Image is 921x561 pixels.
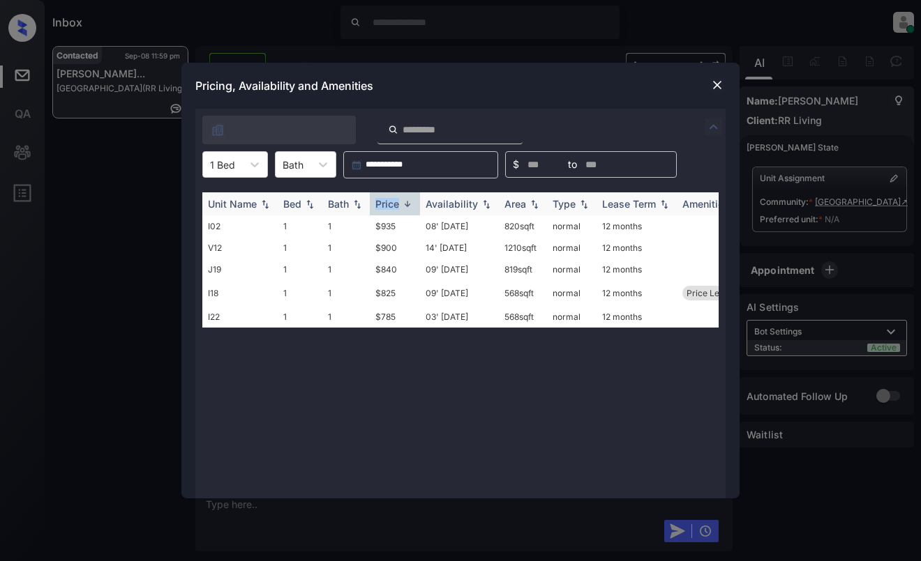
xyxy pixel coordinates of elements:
[705,118,722,135] img: icon-zuma
[657,199,671,209] img: sorting
[420,280,499,306] td: 09' [DATE]
[687,288,737,298] span: Price Leader
[597,280,677,306] td: 12 months
[602,198,656,210] div: Lease Term
[547,237,597,259] td: normal
[202,280,278,306] td: I18
[278,306,322,328] td: 1
[499,280,547,306] td: 568 sqft
[278,215,322,237] td: 1
[547,306,597,328] td: normal
[375,198,399,210] div: Price
[499,215,547,237] td: 820 sqft
[597,237,677,259] td: 12 months
[202,237,278,259] td: V12
[499,259,547,280] td: 819 sqft
[420,215,499,237] td: 08' [DATE]
[499,306,547,328] td: 568 sqft
[400,199,414,209] img: sorting
[370,280,420,306] td: $825
[553,198,576,210] div: Type
[420,259,499,280] td: 09' [DATE]
[504,198,526,210] div: Area
[202,259,278,280] td: J19
[283,198,301,210] div: Bed
[499,237,547,259] td: 1210 sqft
[303,199,317,209] img: sorting
[568,157,577,172] span: to
[597,215,677,237] td: 12 months
[370,215,420,237] td: $935
[547,215,597,237] td: normal
[547,259,597,280] td: normal
[258,199,272,209] img: sorting
[513,157,519,172] span: $
[388,123,398,136] img: icon-zuma
[597,306,677,328] td: 12 months
[322,215,370,237] td: 1
[710,78,724,92] img: close
[322,280,370,306] td: 1
[202,306,278,328] td: I22
[278,280,322,306] td: 1
[208,198,257,210] div: Unit Name
[597,259,677,280] td: 12 months
[370,259,420,280] td: $840
[202,215,278,237] td: I02
[420,237,499,259] td: 14' [DATE]
[577,199,591,209] img: sorting
[350,199,364,209] img: sorting
[370,237,420,259] td: $900
[370,306,420,328] td: $785
[278,237,322,259] td: 1
[328,198,349,210] div: Bath
[181,63,740,109] div: Pricing, Availability and Amenities
[322,259,370,280] td: 1
[322,306,370,328] td: 1
[211,123,225,137] img: icon-zuma
[547,280,597,306] td: normal
[479,199,493,209] img: sorting
[527,199,541,209] img: sorting
[426,198,478,210] div: Availability
[682,198,729,210] div: Amenities
[420,306,499,328] td: 03' [DATE]
[278,259,322,280] td: 1
[322,237,370,259] td: 1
